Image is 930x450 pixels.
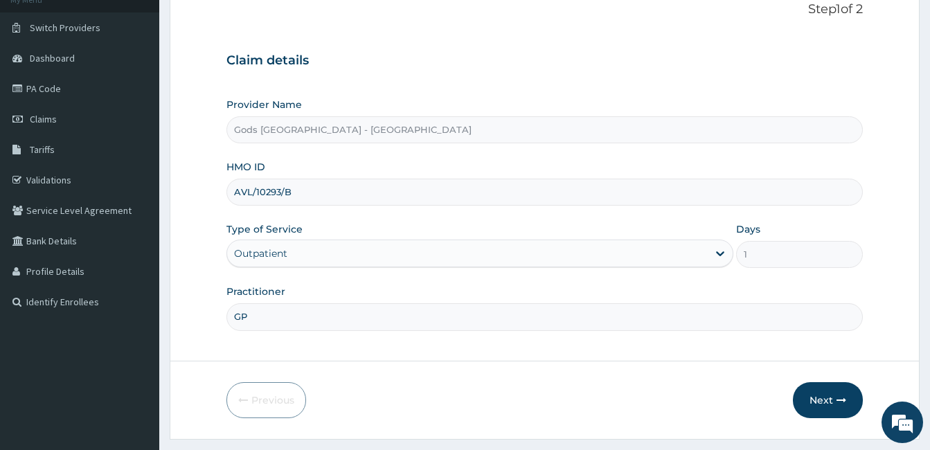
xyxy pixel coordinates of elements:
label: Days [736,222,760,236]
span: Dashboard [30,52,75,64]
p: Step 1 of 2 [226,2,863,17]
textarea: Type your message and hit 'Enter' [7,302,264,350]
input: Enter Name [226,303,863,330]
span: Tariffs [30,143,55,156]
div: Chat with us now [72,78,233,96]
div: Minimize live chat window [227,7,260,40]
span: Claims [30,113,57,125]
label: Practitioner [226,285,285,298]
span: We're online! [80,136,191,276]
label: Provider Name [226,98,302,111]
label: Type of Service [226,222,303,236]
div: Outpatient [234,246,287,260]
input: Enter HMO ID [226,179,863,206]
img: d_794563401_company_1708531726252_794563401 [26,69,56,104]
button: Next [793,382,863,418]
h3: Claim details [226,53,863,69]
label: HMO ID [226,160,265,174]
button: Previous [226,382,306,418]
span: Switch Providers [30,21,100,34]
